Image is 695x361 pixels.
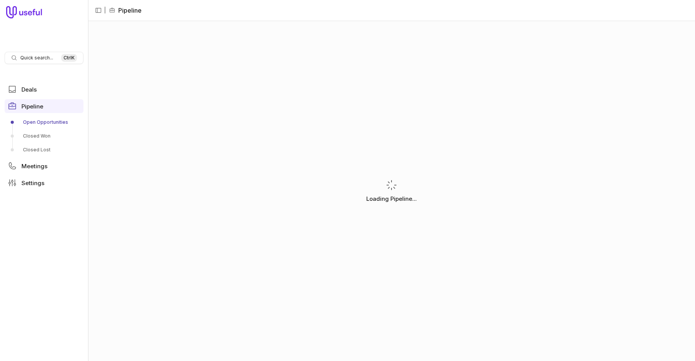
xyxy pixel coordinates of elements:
a: Open Opportunities [5,116,83,128]
a: Pipeline [5,99,83,113]
a: Deals [5,82,83,96]
button: Collapse sidebar [93,5,104,16]
li: Pipeline [109,6,142,15]
a: Closed Won [5,130,83,142]
span: Deals [21,87,37,92]
span: Pipeline [21,103,43,109]
div: Pipeline submenu [5,116,83,156]
span: | [104,6,106,15]
a: Meetings [5,159,83,173]
a: Closed Lost [5,144,83,156]
span: Quick search... [20,55,53,61]
a: Settings [5,176,83,190]
span: Meetings [21,163,47,169]
p: Loading Pipeline... [366,194,417,203]
span: Settings [21,180,44,186]
kbd: Ctrl K [61,54,77,62]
